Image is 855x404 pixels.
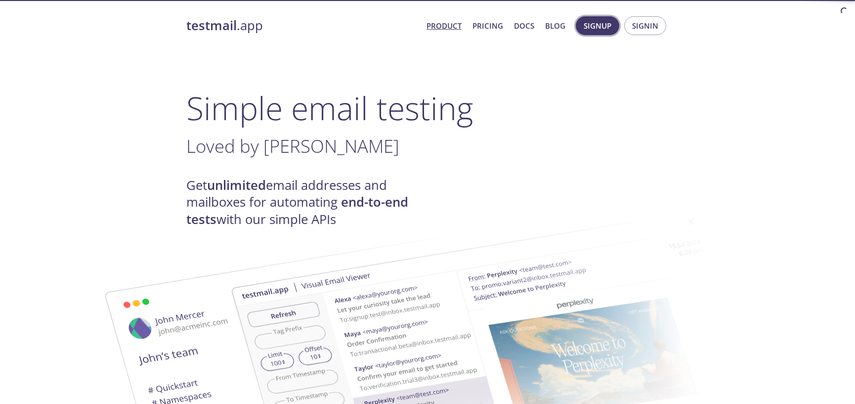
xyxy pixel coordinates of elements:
[472,19,503,32] a: Pricing
[624,16,666,35] button: Signin
[514,19,534,32] a: Docs
[186,134,399,158] span: Loved by [PERSON_NAME]
[186,177,427,228] h4: Get email addresses and mailboxes for automating with our simple APIs
[186,17,237,34] strong: testmail
[584,19,611,32] span: Signup
[186,89,669,127] h1: Simple email testing
[632,19,658,32] span: Signin
[576,16,619,35] button: Signup
[207,177,266,194] strong: unlimited
[186,193,408,227] strong: end-to-end tests
[427,19,462,32] a: Product
[186,17,419,34] a: testmail.app
[545,19,565,32] a: Blog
